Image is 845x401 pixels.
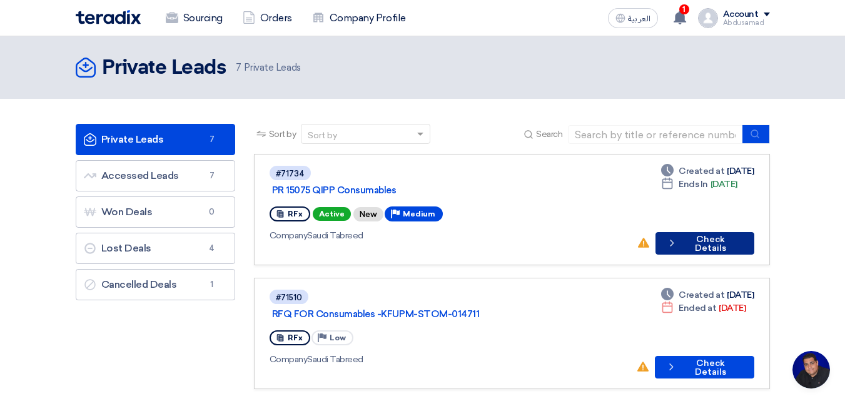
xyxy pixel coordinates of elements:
[679,288,724,302] span: Created at
[205,278,220,291] span: 1
[76,124,235,155] a: Private Leads7
[313,207,351,221] span: Active
[628,14,650,23] span: العربية
[723,9,759,20] div: Account
[76,233,235,264] a: Lost Deals4
[723,19,770,26] div: Abdusamad
[661,178,737,191] div: [DATE]
[792,351,830,388] div: Open chat
[661,165,754,178] div: [DATE]
[76,269,235,300] a: Cancelled Deals1
[568,125,743,144] input: Search by title or reference number
[288,333,303,342] span: RFx
[679,4,689,14] span: 1
[270,230,308,241] span: Company
[76,10,141,24] img: Teradix logo
[270,353,626,366] div: Saudi Tabreed
[205,133,220,146] span: 7
[536,128,562,141] span: Search
[698,8,718,28] img: profile_test.png
[276,293,302,302] div: #71510
[608,8,658,28] button: العربية
[655,356,754,378] button: Check Details
[661,288,754,302] div: [DATE]
[205,242,220,255] span: 4
[270,354,308,365] span: Company
[76,160,235,191] a: Accessed Leads7
[403,210,435,218] span: Medium
[679,165,724,178] span: Created at
[655,232,754,255] button: Check Details
[205,206,220,218] span: 0
[233,4,302,32] a: Orders
[353,207,383,221] div: New
[288,210,303,218] span: RFx
[236,62,241,73] span: 7
[330,333,346,342] span: Low
[272,308,585,320] a: RFQ FOR Consumables -KFUPM-STOM-014711
[236,61,300,75] span: Private Leads
[156,4,233,32] a: Sourcing
[205,170,220,182] span: 7
[308,129,337,142] div: Sort by
[679,178,708,191] span: Ends In
[272,185,585,196] a: PR 15075 QIPP Consumables
[276,170,305,178] div: #71734
[102,56,226,81] h2: Private Leads
[269,128,296,141] span: Sort by
[679,302,716,315] span: Ended at
[76,196,235,228] a: Won Deals0
[661,302,746,315] div: [DATE]
[302,4,416,32] a: Company Profile
[270,229,627,242] div: Saudi Tabreed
